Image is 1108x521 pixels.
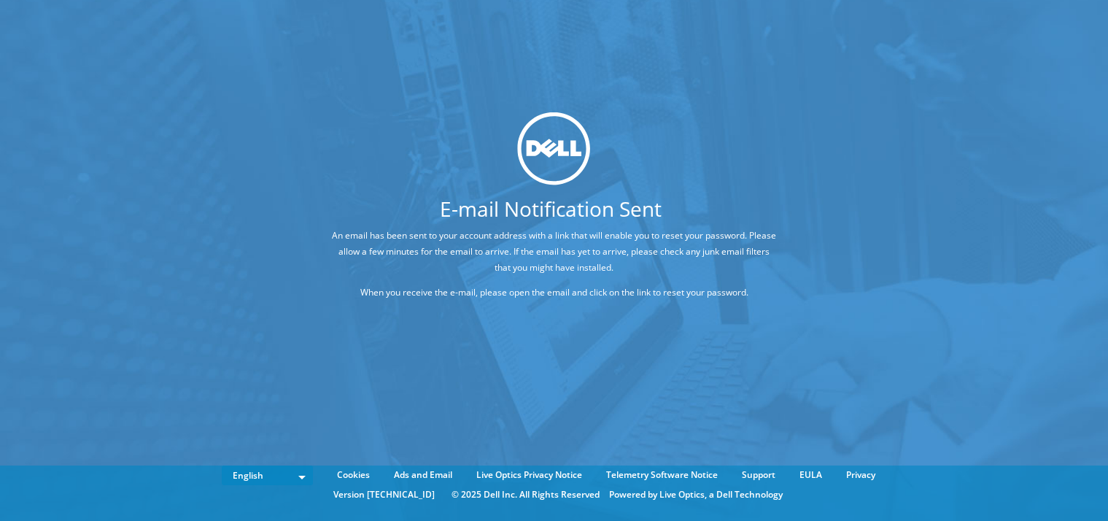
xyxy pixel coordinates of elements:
[609,487,783,503] li: Powered by Live Optics, a Dell Technology
[789,467,833,483] a: EULA
[465,467,593,483] a: Live Optics Privacy Notice
[332,228,777,276] p: An email has been sent to your account address with a link that will enable you to reset your pas...
[383,467,463,483] a: Ads and Email
[595,467,729,483] a: Telemetry Software Notice
[444,487,607,503] li: © 2025 Dell Inc. All Rights Reserved
[326,487,442,503] li: Version [TECHNICAL_ID]
[835,467,886,483] a: Privacy
[518,112,591,185] img: dell_svg_logo.svg
[332,285,777,301] p: When you receive the e-mail, please open the email and click on the link to reset your password.
[326,467,381,483] a: Cookies
[731,467,786,483] a: Support
[277,198,824,219] h1: E-mail Notification Sent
